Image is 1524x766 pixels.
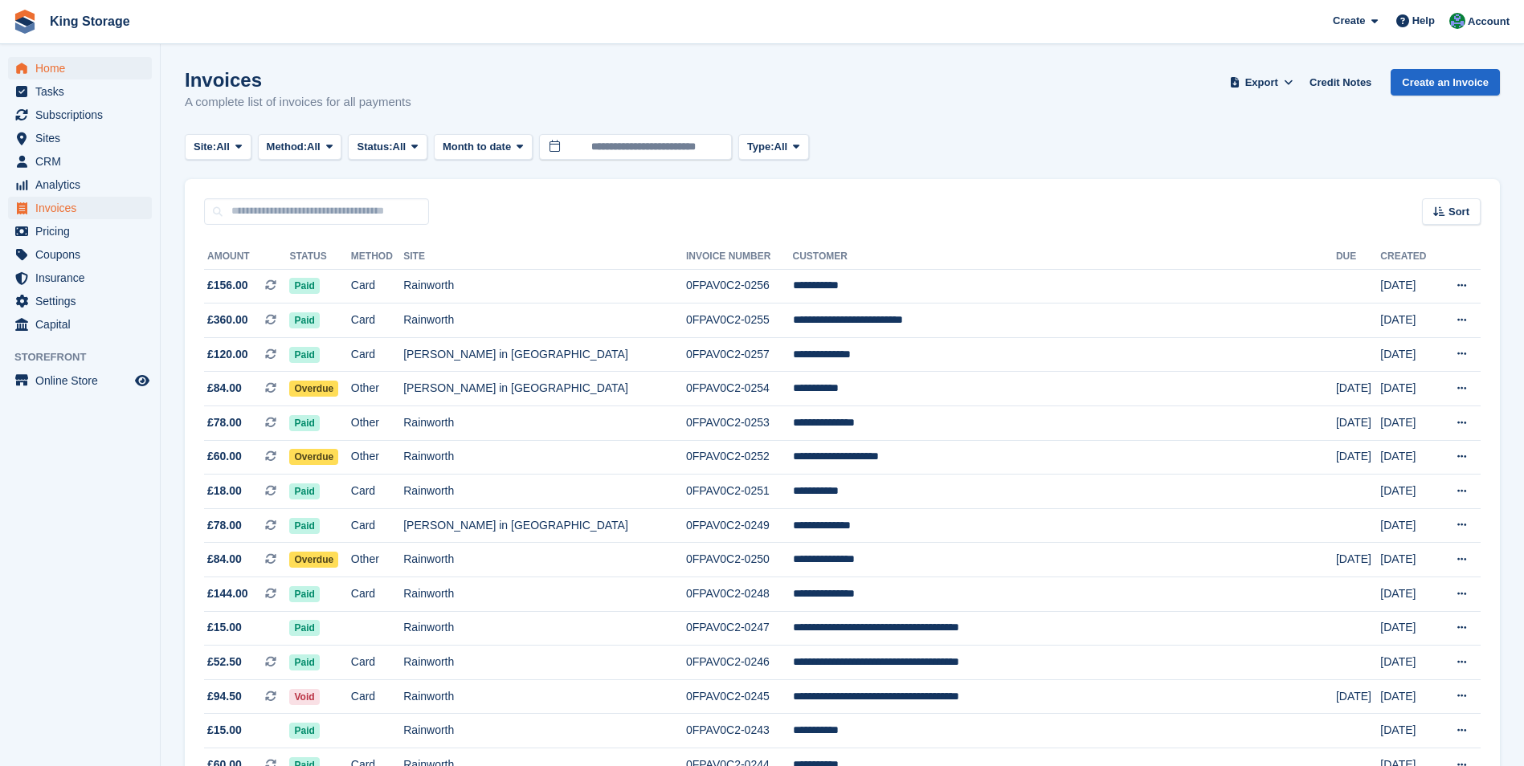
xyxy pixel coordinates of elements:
td: [DATE] [1336,543,1380,577]
span: £18.00 [207,483,242,499]
button: Status: All [348,134,427,161]
td: Rainworth [403,679,686,714]
span: All [393,139,407,155]
td: 0FPAV0C2-0249 [686,508,793,543]
span: £15.00 [207,722,242,739]
th: Method [351,244,403,270]
th: Due [1336,244,1380,270]
td: 0FPAV0C2-0252 [686,440,793,475]
span: Subscriptions [35,104,132,126]
td: Card [351,269,403,304]
td: Other [351,406,403,441]
span: Export [1245,75,1278,91]
td: [PERSON_NAME] in [GEOGRAPHIC_DATA] [403,508,686,543]
span: Invoices [35,197,132,219]
button: Method: All [258,134,342,161]
span: Month to date [443,139,511,155]
td: 0FPAV0C2-0253 [686,406,793,441]
td: Card [351,646,403,680]
td: Rainworth [403,543,686,577]
td: Rainworth [403,714,686,748]
td: [DATE] [1336,440,1380,475]
td: Card [351,304,403,338]
a: Preview store [133,371,152,390]
span: Paid [289,620,319,636]
button: Site: All [185,134,251,161]
td: [DATE] [1380,611,1438,646]
span: £156.00 [207,277,248,294]
td: Rainworth [403,406,686,441]
span: All [307,139,321,155]
td: Card [351,679,403,714]
td: Card [351,508,403,543]
button: Export [1226,69,1297,96]
span: Capital [35,313,132,336]
span: CRM [35,150,132,173]
a: menu [8,313,152,336]
th: Created [1380,244,1438,270]
button: Type: All [738,134,809,161]
button: Month to date [434,134,533,161]
span: Paid [289,586,319,602]
td: Rainworth [403,611,686,646]
a: menu [8,243,152,266]
img: stora-icon-8386f47178a22dfd0bd8f6a31ec36ba5ce8667c1dd55bd0f319d3a0aa187defe.svg [13,10,37,34]
span: Paid [289,312,319,328]
a: menu [8,104,152,126]
span: Help [1412,13,1435,29]
th: Site [403,244,686,270]
span: Overdue [289,552,338,568]
td: Other [351,543,403,577]
span: Settings [35,290,132,312]
a: menu [8,173,152,196]
td: Card [351,337,403,372]
a: menu [8,220,152,242]
a: menu [8,57,152,79]
span: Overdue [289,381,338,397]
span: Tasks [35,80,132,103]
td: [DATE] [1336,679,1380,714]
span: Paid [289,723,319,739]
span: Type: [747,139,774,155]
span: £78.00 [207,414,242,431]
td: [DATE] [1380,475,1438,509]
td: [DATE] [1380,577,1438,612]
span: Void [289,689,319,705]
span: Site: [194,139,216,155]
td: [DATE] [1380,337,1438,372]
span: Online Store [35,369,132,392]
span: Paid [289,654,319,670]
td: [PERSON_NAME] in [GEOGRAPHIC_DATA] [403,372,686,406]
span: £60.00 [207,448,242,465]
td: [DATE] [1380,304,1438,338]
td: Rainworth [403,440,686,475]
td: Other [351,440,403,475]
a: menu [8,150,152,173]
th: Customer [793,244,1336,270]
td: [DATE] [1380,679,1438,714]
td: [DATE] [1380,646,1438,680]
span: Paid [289,518,319,534]
td: Rainworth [403,475,686,509]
span: All [216,139,230,155]
span: Paid [289,347,319,363]
a: menu [8,369,152,392]
a: King Storage [43,8,137,35]
td: 0FPAV0C2-0250 [686,543,793,577]
span: Coupons [35,243,132,266]
h1: Invoices [185,69,411,91]
a: menu [8,197,152,219]
span: Method: [267,139,308,155]
td: Card [351,475,403,509]
span: Home [35,57,132,79]
a: Credit Notes [1303,69,1378,96]
span: Sort [1448,204,1469,220]
th: Invoice Number [686,244,793,270]
span: £52.50 [207,654,242,670]
span: £120.00 [207,346,248,363]
span: Storefront [14,349,160,365]
img: John King [1449,13,1465,29]
span: Paid [289,278,319,294]
span: Sites [35,127,132,149]
span: £84.00 [207,551,242,568]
